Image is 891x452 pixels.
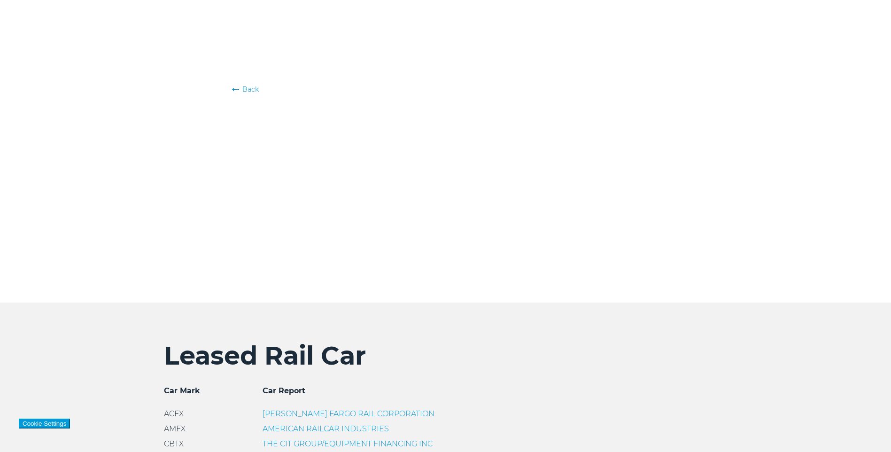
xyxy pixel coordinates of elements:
[19,419,70,429] button: Cookie Settings
[164,424,186,433] span: AMFX
[263,439,433,448] a: THE CIT GROUP/EQUIPMENT FINANCING INC
[263,409,434,418] a: [PERSON_NAME] FARGO RAIL CORPORATION
[164,439,184,448] span: CBTX
[164,386,200,395] span: Car Mark
[232,85,659,94] a: Back
[164,340,728,371] h2: Leased Rail Car
[263,424,389,433] a: AMERICAN RAILCAR INDUSTRIES
[164,409,184,418] span: ACFX
[263,386,305,395] span: Car Report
